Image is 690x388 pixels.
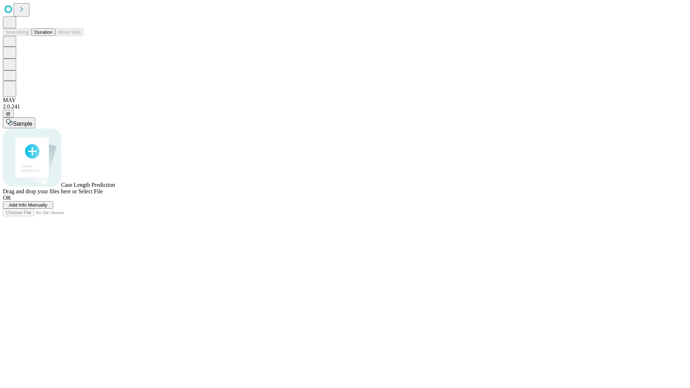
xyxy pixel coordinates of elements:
[3,188,77,194] span: Drag and drop your files here or
[61,182,115,188] span: Case Length Prediction
[3,97,687,103] div: MAY
[32,28,55,36] button: Duration
[3,195,11,201] span: OR
[3,201,53,209] button: Add Info Manually
[13,121,32,127] span: Sample
[78,188,103,194] span: Select File
[9,202,47,208] span: Add Info Manually
[3,110,14,117] button: @
[3,28,32,36] button: Smoothing
[6,111,11,116] span: @
[3,103,687,110] div: 2.0.241
[55,28,83,36] button: Block Size
[3,117,35,128] button: Sample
